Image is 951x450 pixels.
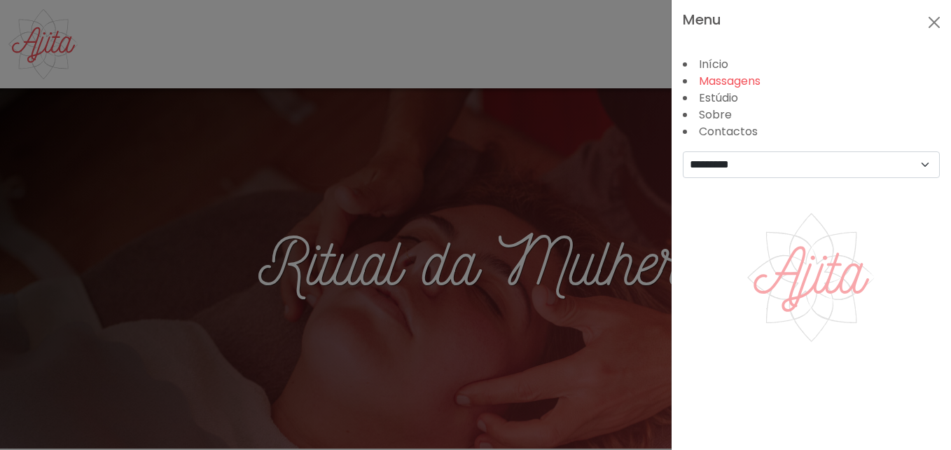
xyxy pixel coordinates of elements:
a: Contactos [699,123,758,139]
a: Massagens [699,73,761,89]
a: Início [699,56,728,72]
a: Estúdio [699,90,738,106]
h5: Menu [683,11,721,28]
button: Close [923,11,945,34]
img: Logo [747,213,876,342]
a: Sobre [699,107,732,123]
